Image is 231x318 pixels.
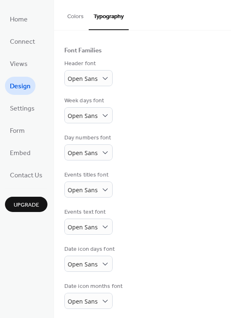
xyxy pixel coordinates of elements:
div: Week days font [64,97,111,105]
span: Open Sans [68,297,98,305]
span: Open Sans [68,112,98,120]
span: Form [10,125,25,138]
div: Events text font [64,208,111,217]
a: Views [5,54,33,73]
span: Open Sans [68,260,98,268]
div: Day numbers font [64,134,111,142]
span: Open Sans [68,223,98,231]
a: Connect [5,32,40,50]
a: Settings [5,99,40,117]
span: Embed [10,147,31,160]
div: Font Families [64,47,102,55]
button: Upgrade [5,197,47,212]
a: Contact Us [5,166,47,184]
span: Views [10,58,28,71]
div: Header font [64,59,111,68]
a: Form [5,121,30,139]
div: Date icon days font [64,245,115,254]
span: Settings [10,102,35,115]
span: Connect [10,35,35,49]
a: Home [5,10,33,28]
span: Design [10,80,31,93]
a: Embed [5,144,35,162]
span: Open Sans [68,186,98,194]
div: Events titles font [64,171,111,179]
span: Open Sans [68,75,98,82]
span: Upgrade [14,201,39,210]
span: Contact Us [10,169,42,182]
a: Design [5,77,35,95]
div: Date icon months font [64,282,123,291]
span: Open Sans [68,149,98,157]
span: Home [10,13,28,26]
